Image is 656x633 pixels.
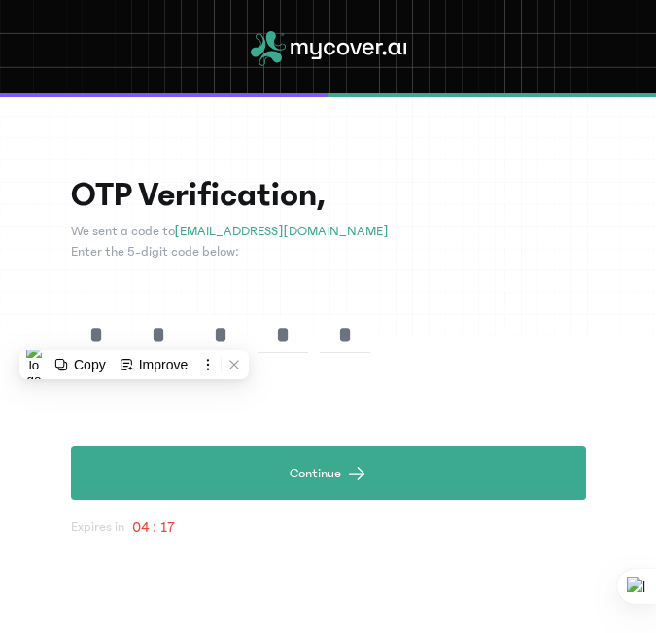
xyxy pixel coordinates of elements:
p: 04 : 17 [132,515,175,539]
p: Expires in [71,517,124,538]
p: Enter the 5-digit code below: [71,242,586,263]
p: We sent a code to [71,222,586,242]
h1: OTP Verification, [71,175,586,214]
span: [EMAIL_ADDRESS][DOMAIN_NAME] [175,224,389,239]
button: Continue [71,446,586,500]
